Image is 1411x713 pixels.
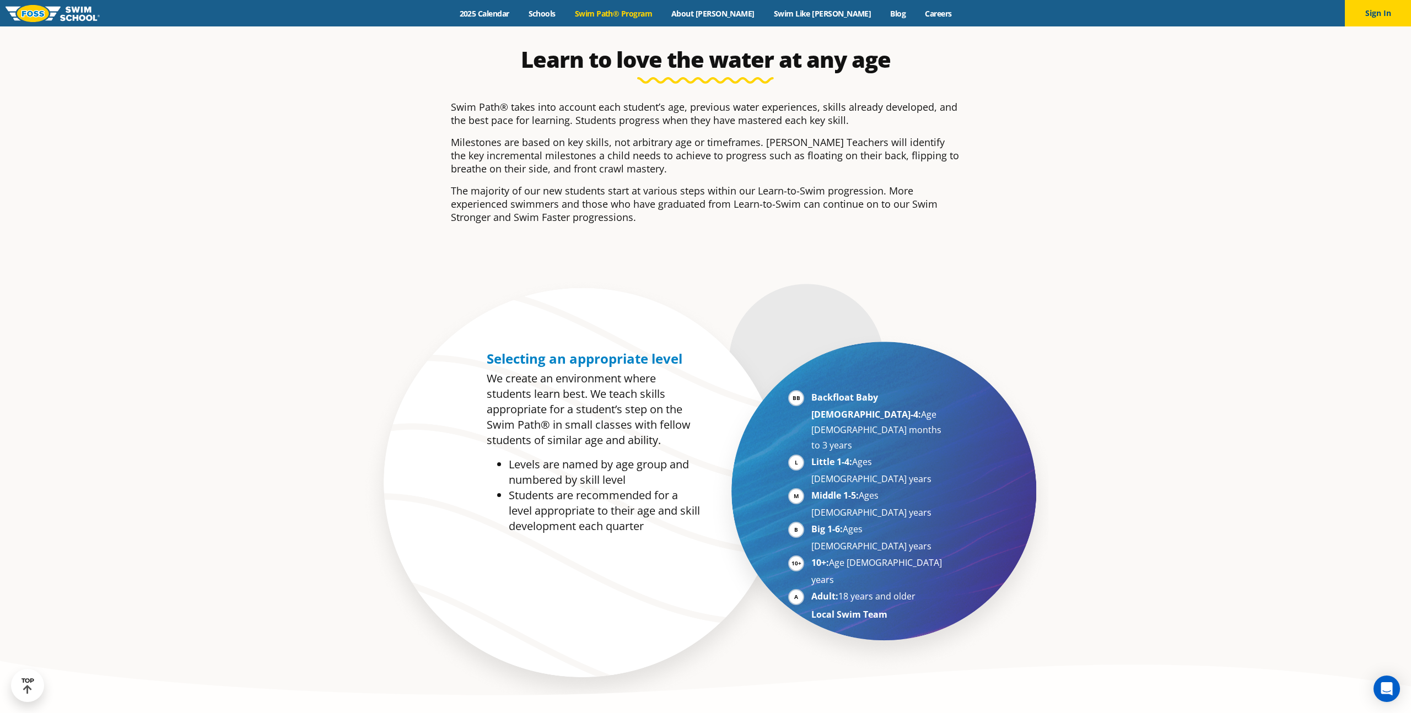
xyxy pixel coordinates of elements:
[451,184,960,224] p: The majority of our new students start at various steps within our Learn-to-Swim progression. Mor...
[811,456,852,468] strong: Little 1-4:
[487,371,700,448] p: We create an environment where students learn best. We teach skills appropriate for a student’s s...
[764,8,881,19] a: Swim Like [PERSON_NAME]
[6,5,100,22] img: FOSS Swim School Logo
[811,523,843,535] strong: Big 1-6:
[811,454,946,487] li: Ages [DEMOGRAPHIC_DATA] years
[451,136,960,175] p: Milestones are based on key skills, not arbitrary age or timeframes. [PERSON_NAME] Teachers will ...
[662,8,764,19] a: About [PERSON_NAME]
[811,391,921,420] strong: Backfloat Baby [DEMOGRAPHIC_DATA]-4:
[915,8,961,19] a: Careers
[811,608,887,620] strong: Local Swim Team
[881,8,915,19] a: Blog
[509,488,700,534] li: Students are recommended for a level appropriate to their age and skill development each quarter
[445,46,966,73] h2: Learn to love the water at any age
[21,677,34,694] div: TOP
[811,489,859,501] strong: Middle 1-5:
[509,457,700,488] li: Levels are named by age group and numbered by skill level
[565,8,661,19] a: Swim Path® Program
[1374,676,1400,702] div: Open Intercom Messenger
[811,555,946,587] li: Age [DEMOGRAPHIC_DATA] years
[487,349,682,368] span: Selecting an appropriate level
[519,8,565,19] a: Schools
[811,488,946,520] li: Ages [DEMOGRAPHIC_DATA] years
[811,590,838,602] strong: Adult:
[811,557,829,569] strong: 10+:
[450,8,519,19] a: 2025 Calendar
[451,100,960,127] p: Swim Path® takes into account each student’s age, previous water experiences, skills already deve...
[811,390,946,453] li: Age [DEMOGRAPHIC_DATA] months to 3 years
[811,521,946,554] li: Ages [DEMOGRAPHIC_DATA] years
[811,588,946,606] li: 18 years and older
